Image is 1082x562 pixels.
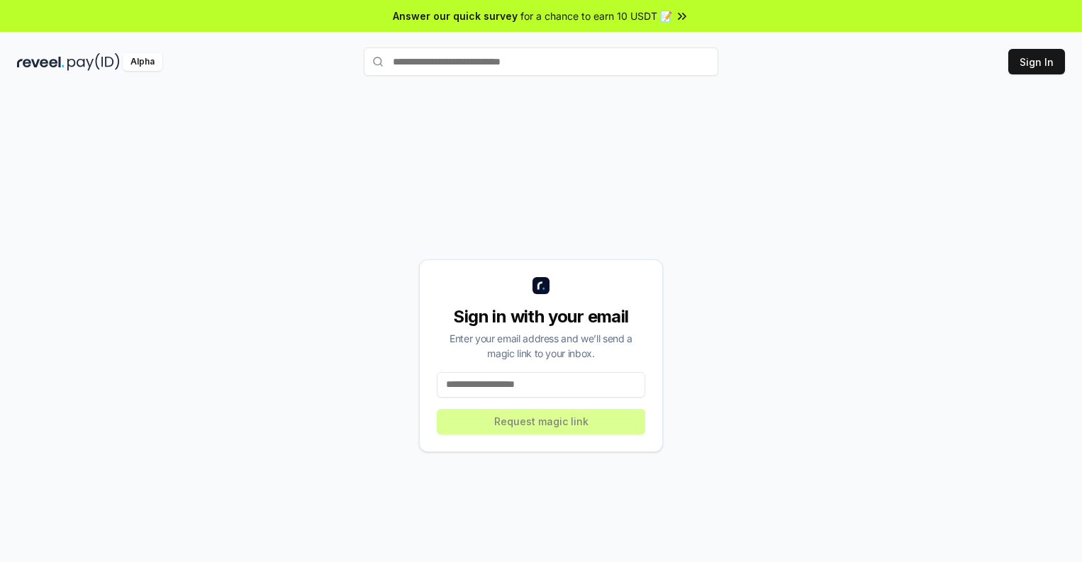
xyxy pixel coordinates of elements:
[1008,49,1065,74] button: Sign In
[393,9,518,23] span: Answer our quick survey
[123,53,162,71] div: Alpha
[17,53,65,71] img: reveel_dark
[437,305,645,328] div: Sign in with your email
[67,53,120,71] img: pay_id
[532,277,550,294] img: logo_small
[437,331,645,361] div: Enter your email address and we’ll send a magic link to your inbox.
[520,9,672,23] span: for a chance to earn 10 USDT 📝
